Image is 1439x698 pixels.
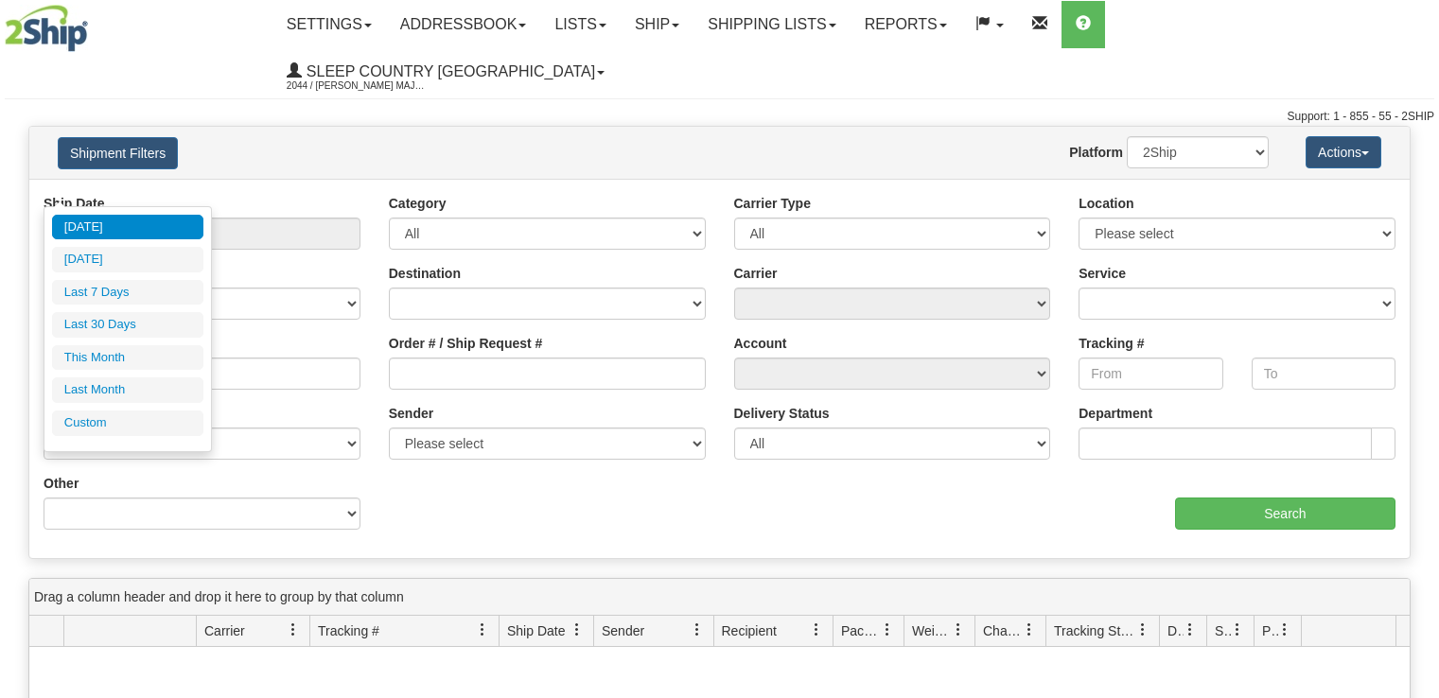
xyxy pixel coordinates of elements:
[681,614,713,646] a: Sender filter column settings
[1174,614,1206,646] a: Delivery Status filter column settings
[602,621,644,640] span: Sender
[52,280,203,305] li: Last 7 Days
[561,614,593,646] a: Ship Date filter column settings
[389,264,461,283] label: Destination
[734,334,787,353] label: Account
[58,137,178,169] button: Shipment Filters
[734,404,830,423] label: Delivery Status
[1079,334,1144,353] label: Tracking #
[52,345,203,371] li: This Month
[52,247,203,272] li: [DATE]
[841,621,881,640] span: Packages
[621,1,693,48] a: Ship
[52,215,203,240] li: [DATE]
[1167,621,1184,640] span: Delivery Status
[1175,497,1395,530] input: Search
[1221,614,1254,646] a: Shipment Issues filter column settings
[52,410,203,436] li: Custom
[1269,614,1301,646] a: Pickup Status filter column settings
[1013,614,1045,646] a: Charge filter column settings
[204,621,245,640] span: Carrier
[983,621,1023,640] span: Charge
[318,621,379,640] span: Tracking #
[734,264,778,283] label: Carrier
[44,194,105,213] label: Ship Date
[851,1,961,48] a: Reports
[942,614,974,646] a: Weight filter column settings
[540,1,620,48] a: Lists
[693,1,850,48] a: Shipping lists
[507,621,565,640] span: Ship Date
[1079,194,1133,213] label: Location
[52,312,203,338] li: Last 30 Days
[29,579,1410,616] div: grid grouping header
[1079,404,1152,423] label: Department
[5,109,1434,125] div: Support: 1 - 855 - 55 - 2SHIP
[912,621,952,640] span: Weight
[1252,358,1395,390] input: To
[44,474,79,493] label: Other
[1215,621,1231,640] span: Shipment Issues
[5,5,88,52] img: logo2044.jpg
[722,621,777,640] span: Recipient
[389,404,433,423] label: Sender
[1079,264,1126,283] label: Service
[1069,143,1123,162] label: Platform
[386,1,541,48] a: Addressbook
[800,614,833,646] a: Recipient filter column settings
[734,194,811,213] label: Carrier Type
[1306,136,1381,168] button: Actions
[272,48,619,96] a: Sleep Country [GEOGRAPHIC_DATA] 2044 / [PERSON_NAME] Major [PERSON_NAME]
[1395,253,1437,445] iframe: chat widget
[52,377,203,403] li: Last Month
[272,1,386,48] a: Settings
[287,77,429,96] span: 2044 / [PERSON_NAME] Major [PERSON_NAME]
[1054,621,1136,640] span: Tracking Status
[1262,621,1278,640] span: Pickup Status
[871,614,904,646] a: Packages filter column settings
[466,614,499,646] a: Tracking # filter column settings
[302,63,595,79] span: Sleep Country [GEOGRAPHIC_DATA]
[277,614,309,646] a: Carrier filter column settings
[389,194,447,213] label: Category
[389,334,543,353] label: Order # / Ship Request #
[1127,614,1159,646] a: Tracking Status filter column settings
[1079,358,1222,390] input: From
